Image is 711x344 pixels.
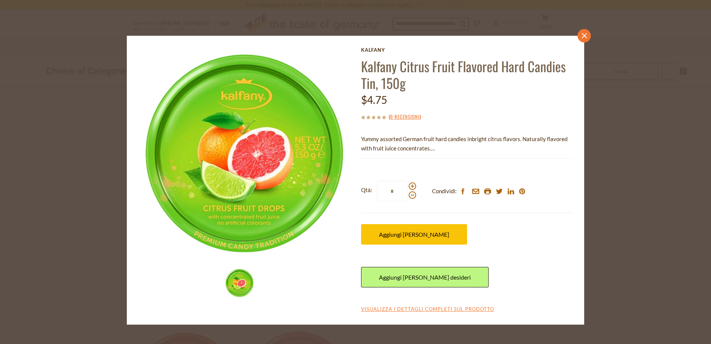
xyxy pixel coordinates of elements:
[361,306,494,313] a: Visualizza i dettagli completi sul prodotto
[390,113,419,121] a: 0 recensioni
[361,134,573,153] p: Yummy assorted German fruit hard candies in . Naturally flavored with fruit juice concentrates.
[361,56,566,93] a: Kalfany Citrus Fruit Flavored Hard Candies Tin, 150g
[361,185,372,195] strong: Qtà:
[361,267,489,287] a: Aggiungi [PERSON_NAME] desideri
[225,268,254,298] img: Kalfany Citrus Fruit Drops
[361,93,387,106] span: $4.75
[472,136,520,142] span: bright citrus flavors
[377,181,408,201] input: Qtà:
[361,47,573,53] a: Kalfany
[379,231,449,238] span: Aggiungi [PERSON_NAME]
[389,113,421,120] span: ( )
[361,224,467,245] button: Aggiungi [PERSON_NAME]
[432,187,457,196] span: Condividi:
[138,47,350,259] img: Kalfany Citrus Fruit Drops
